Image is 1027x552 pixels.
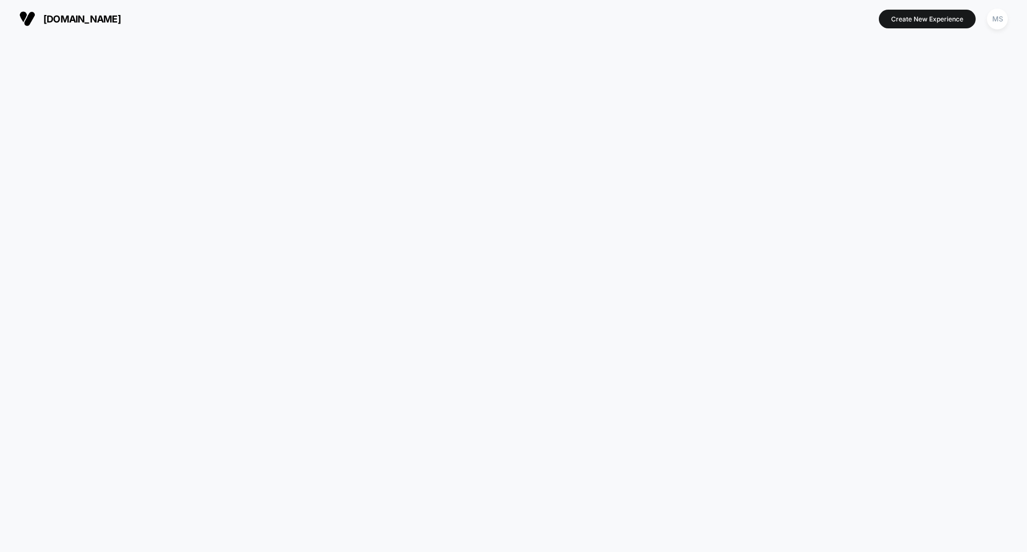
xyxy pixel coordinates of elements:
img: Visually logo [19,11,35,27]
div: MS [987,9,1008,29]
button: MS [984,8,1011,30]
button: Create New Experience [879,10,976,28]
button: [DOMAIN_NAME] [16,10,124,27]
span: [DOMAIN_NAME] [43,13,121,25]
